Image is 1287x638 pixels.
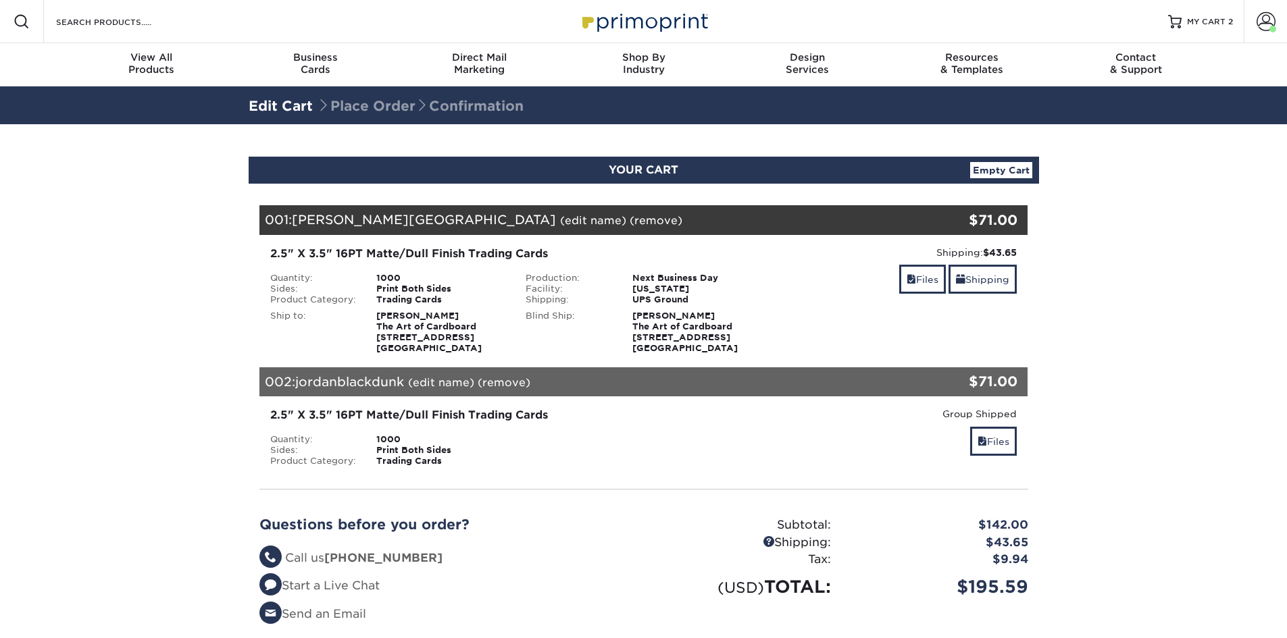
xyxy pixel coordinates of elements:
div: UPS Ground [622,294,772,305]
div: Production: [515,273,622,284]
div: Cards [233,51,397,76]
strong: $43.65 [983,247,1017,258]
a: Shipping [949,265,1017,294]
a: (edit name) [560,214,626,227]
a: Edit Cart [249,98,313,114]
div: & Support [1054,51,1218,76]
span: Resources [890,51,1054,63]
a: Resources& Templates [890,43,1054,86]
strong: [PERSON_NAME] The Art of Cardboard [STREET_ADDRESS] [GEOGRAPHIC_DATA] [376,311,482,353]
a: Direct MailMarketing [397,43,561,86]
a: Start a Live Chat [259,579,380,592]
div: Print Both Sides [366,284,515,294]
div: Product Category: [260,294,367,305]
div: Services [726,51,890,76]
div: Sides: [260,445,367,456]
a: Files [899,265,946,294]
div: Print Both Sides [366,445,515,456]
span: Direct Mail [397,51,561,63]
div: $71.00 [900,371,1018,392]
div: Subtotal: [644,516,841,534]
div: Industry [561,51,726,76]
span: View All [70,51,234,63]
a: (remove) [630,214,682,227]
div: Next Business Day [622,273,772,284]
div: & Templates [890,51,1054,76]
a: Send an Email [259,607,366,620]
a: Contact& Support [1054,43,1218,86]
input: SEARCH PRODUCTS..... [55,14,186,30]
div: Trading Cards [366,456,515,467]
span: jordanblackdunk [295,374,404,389]
span: YOUR CART [609,163,678,176]
div: $43.65 [841,534,1038,552]
div: 2.5" X 3.5" 16PT Matte/Dull Finish Trading Cards [270,407,761,423]
a: Files [970,427,1017,456]
span: Business [233,51,397,63]
div: Sides: [260,284,367,294]
div: 2.5" X 3.5" 16PT Matte/Dull Finish Trading Cards [270,246,761,262]
a: BusinessCards [233,43,397,86]
li: Call us [259,550,634,567]
span: Shop By [561,51,726,63]
div: $195.59 [841,574,1038,600]
div: Shipping: [515,294,622,305]
span: Contact [1054,51,1218,63]
div: $9.94 [841,551,1038,568]
span: [PERSON_NAME][GEOGRAPHIC_DATA] [292,212,556,227]
div: Tax: [644,551,841,568]
a: (edit name) [408,376,474,389]
strong: [PHONE_NUMBER] [324,551,443,564]
div: 001: [259,205,900,235]
small: (USD) [717,579,764,596]
div: Marketing [397,51,561,76]
span: Design [726,51,890,63]
div: Ship to: [260,311,367,354]
div: Shipping: [644,534,841,552]
div: Trading Cards [366,294,515,305]
div: Shipping: [782,246,1017,259]
div: 002: [259,367,900,397]
h2: Questions before you order? [259,516,634,533]
div: Quantity: [260,434,367,445]
a: Shop ByIndustry [561,43,726,86]
span: Place Order Confirmation [317,98,524,114]
a: DesignServices [726,43,890,86]
span: files [907,274,916,285]
img: Primoprint [576,7,711,36]
div: Quantity: [260,273,367,284]
a: (remove) [478,376,530,389]
div: Facility: [515,284,622,294]
a: View AllProducts [70,43,234,86]
div: Group Shipped [782,407,1017,421]
a: Empty Cart [970,162,1032,178]
span: MY CART [1187,16,1226,28]
div: 1000 [366,273,515,284]
div: $71.00 [900,210,1018,230]
div: Blind Ship: [515,311,622,354]
span: files [978,436,987,447]
div: Product Category: [260,456,367,467]
span: shipping [956,274,965,285]
div: $142.00 [841,516,1038,534]
div: 1000 [366,434,515,445]
div: TOTAL: [644,574,841,600]
div: Products [70,51,234,76]
div: [US_STATE] [622,284,772,294]
span: 2 [1228,17,1233,26]
strong: [PERSON_NAME] The Art of Cardboard [STREET_ADDRESS] [GEOGRAPHIC_DATA] [632,311,738,353]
